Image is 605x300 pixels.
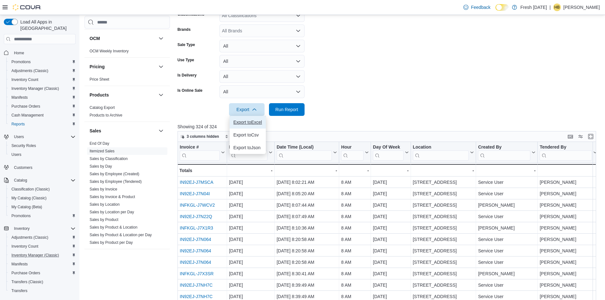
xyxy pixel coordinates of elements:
div: [STREET_ADDRESS] [413,190,474,197]
span: Catalog [11,177,76,184]
div: [PERSON_NAME] [540,224,597,232]
span: Sales by Product & Location [90,225,138,230]
a: IN92EJ-J7NH7C [180,283,212,288]
a: Users [9,151,24,158]
div: 8 AM [341,247,369,255]
button: Reports [6,120,78,129]
span: Classification (Classic) [9,185,76,193]
button: Inventory Count [6,242,78,251]
span: Purchase Orders [11,270,40,276]
button: Users [11,133,26,141]
a: Customers [11,164,35,171]
span: Home [11,49,76,57]
a: Sales by Product & Location per Day [90,233,152,237]
button: Transfers (Classic) [6,277,78,286]
span: Promotions [11,59,31,64]
div: [PERSON_NAME] [540,201,597,209]
div: - [373,167,408,174]
button: Run Report [269,103,305,116]
span: Adjustments (Classic) [11,235,48,240]
a: My Catalog (Beta) [9,203,45,211]
a: Promotions [9,212,33,220]
a: Sales by Product per Day [90,240,133,245]
span: Adjustments (Classic) [11,68,48,73]
div: [DATE] [229,190,272,197]
label: Is Delivery [178,73,197,78]
span: Reports [9,120,76,128]
button: Day Of Week [373,144,408,161]
span: Run Report [275,106,298,113]
span: Catalog Export [90,105,115,110]
button: Location [413,144,474,161]
a: Itemized Sales [90,149,115,153]
button: Inventory Manager (Classic) [6,84,78,93]
button: Catalog [1,176,78,185]
p: Fresh [DATE] [520,3,547,11]
a: Classification (Classic) [9,185,52,193]
div: 8 AM [341,258,369,266]
div: [DATE] [373,258,408,266]
a: Sales by Employee (Created) [90,172,139,176]
a: Adjustments (Classic) [9,67,51,75]
div: [PERSON_NAME] [540,178,597,186]
span: Inventory Manager (Classic) [11,253,59,258]
button: Inventory Manager (Classic) [6,251,78,260]
div: 8 AM [341,201,369,209]
button: Manifests [6,260,78,269]
span: Export [233,103,261,116]
span: Security Roles [11,143,36,148]
span: Inventory Manager (Classic) [9,251,76,259]
div: Tendered By [540,144,592,150]
a: IN92EJ-J7MSCA [180,180,213,185]
a: IN92EJ-J7N22Q [180,214,212,219]
a: Sales by Invoice [90,187,117,191]
button: Catalog [11,177,30,184]
button: Users [6,150,78,159]
div: [DATE] 8:20:58 AM [277,236,337,243]
a: Sales by Invoice & Product [90,195,135,199]
a: Feedback [461,1,493,14]
div: [DATE] 8:20:58 AM [277,258,337,266]
div: Pricing [84,76,170,86]
div: [DATE] [229,201,272,209]
a: INFKGL-J7X3SR [180,271,214,276]
div: Service User [478,178,535,186]
button: Pricing [90,63,156,70]
a: Sales by Day [90,164,112,169]
a: Products to Archive [90,113,122,117]
div: [DATE] [229,236,272,243]
button: Products [157,91,165,99]
a: Sales by Location per Day [90,210,134,214]
button: All [219,70,305,83]
span: Promotions [9,58,76,66]
span: My Catalog (Beta) [9,203,76,211]
div: [STREET_ADDRESS] [413,247,474,255]
span: Price Sheet [90,77,109,82]
span: Purchase Orders [11,104,40,109]
button: All [219,40,305,52]
a: Sales by Classification [90,157,128,161]
span: Purchase Orders [9,269,76,277]
button: Sales [90,128,156,134]
span: Promotions [11,213,31,218]
div: Date Time (Local) [277,144,332,150]
div: [DATE] [229,247,272,255]
div: 8 AM [341,213,369,220]
span: Manifests [9,94,76,101]
div: Day Of Week [373,144,403,161]
button: All [219,55,305,68]
a: Sales by Product [90,217,118,222]
button: Home [1,48,78,57]
div: [STREET_ADDRESS] [413,213,474,220]
button: Export toJson [230,141,266,154]
span: Inventory Count [9,243,76,250]
span: My Catalog (Beta) [11,204,42,210]
span: Adjustments (Classic) [9,67,76,75]
div: [DATE] [229,270,272,277]
button: Inventory [11,225,32,232]
a: Cash Management [9,111,46,119]
button: Open list of options [296,13,301,18]
span: Adjustments (Classic) [9,234,76,241]
a: Manifests [9,260,30,268]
